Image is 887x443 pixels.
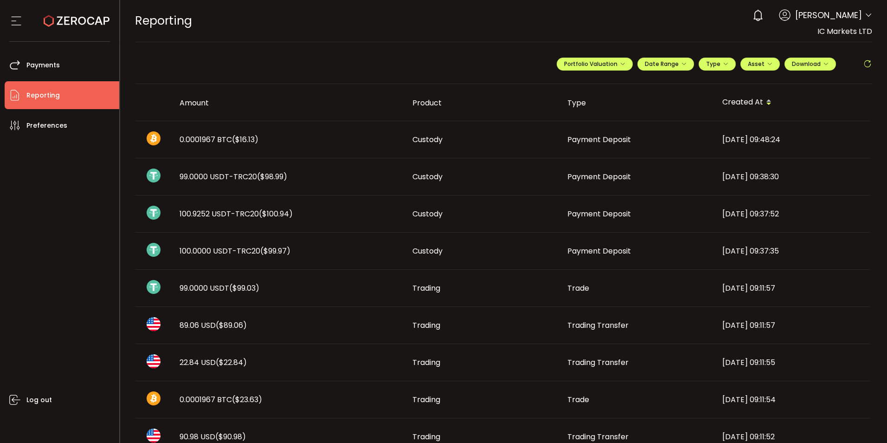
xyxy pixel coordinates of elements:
[216,320,247,331] span: ($89.06)
[180,134,258,145] span: 0.0001967 BTC
[715,134,870,145] div: [DATE] 09:48:24
[260,246,290,256] span: ($99.97)
[567,394,589,405] span: Trade
[147,243,161,257] img: usdt_portfolio.svg
[180,431,246,442] span: 90.98 USD
[715,208,870,219] div: [DATE] 09:37:52
[135,13,192,29] span: Reporting
[560,98,715,108] div: Type
[567,431,629,442] span: Trading Transfer
[715,246,870,256] div: [DATE] 09:37:35
[147,169,161,182] img: usdt_portfolio.svg
[180,171,287,182] span: 99.0000 USDT-TRC20
[216,357,247,368] span: ($22.84)
[412,171,443,182] span: Custody
[715,320,870,331] div: [DATE] 09:11:57
[412,246,443,256] span: Custody
[147,131,161,145] img: btc_portfolio.svg
[147,354,161,368] img: usd_portfolio.svg
[748,60,765,68] span: Asset
[567,320,629,331] span: Trading Transfer
[567,246,631,256] span: Payment Deposit
[412,134,443,145] span: Custody
[232,394,262,405] span: ($23.63)
[706,60,728,68] span: Type
[257,171,287,182] span: ($98.99)
[795,9,862,21] span: [PERSON_NAME]
[215,431,246,442] span: ($90.98)
[567,208,631,219] span: Payment Deposit
[841,398,887,443] iframe: Chat Widget
[180,357,247,368] span: 22.84 USD
[172,98,405,108] div: Amount
[699,58,736,71] button: Type
[26,119,67,132] span: Preferences
[564,60,625,68] span: Portfolio Valuation
[567,171,631,182] span: Payment Deposit
[180,208,293,219] span: 100.9252 USDT-TRC20
[567,357,629,368] span: Trading Transfer
[259,208,293,219] span: ($100.94)
[412,357,440,368] span: Trading
[784,58,836,71] button: Download
[232,134,258,145] span: ($16.13)
[740,58,780,71] button: Asset
[557,58,633,71] button: Portfolio Valuation
[715,171,870,182] div: [DATE] 09:38:30
[26,89,60,102] span: Reporting
[412,320,440,331] span: Trading
[412,283,440,293] span: Trading
[645,60,687,68] span: Date Range
[715,357,870,368] div: [DATE] 09:11:55
[412,208,443,219] span: Custody
[715,95,870,111] div: Created At
[567,283,589,293] span: Trade
[180,246,290,256] span: 100.0000 USDT-TRC20
[412,394,440,405] span: Trading
[715,283,870,293] div: [DATE] 09:11:57
[637,58,694,71] button: Date Range
[147,280,161,294] img: usdt_portfolio.svg
[147,429,161,443] img: usd_portfolio.svg
[147,206,161,220] img: usdt_portfolio.svg
[147,391,161,405] img: btc_portfolio.svg
[180,394,262,405] span: 0.0001967 BTC
[229,283,259,293] span: ($99.03)
[180,320,247,331] span: 89.06 USD
[147,317,161,331] img: usd_portfolio.svg
[792,60,829,68] span: Download
[715,431,870,442] div: [DATE] 09:11:52
[567,134,631,145] span: Payment Deposit
[405,98,560,108] div: Product
[412,431,440,442] span: Trading
[26,59,60,72] span: Payments
[715,394,870,405] div: [DATE] 09:11:54
[180,283,259,293] span: 99.0000 USDT
[26,393,52,407] span: Log out
[817,26,872,37] span: IC Markets LTD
